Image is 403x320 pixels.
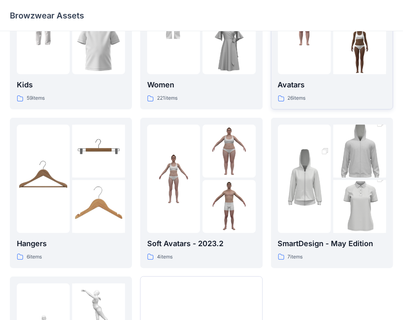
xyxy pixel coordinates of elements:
p: Hangers [17,238,125,249]
p: Women [147,79,255,91]
p: 221 items [157,94,178,103]
p: 7 items [288,253,303,261]
img: folder 3 [72,21,125,74]
p: 4 items [157,253,173,261]
img: folder 2 [72,125,125,178]
img: folder 3 [203,180,255,233]
p: Avatars [278,79,386,91]
img: folder 3 [333,21,386,74]
img: folder 2 [203,125,255,178]
p: 26 items [288,94,306,103]
a: folder 1folder 2folder 3Hangers6items [10,118,132,268]
img: folder 1 [17,152,70,205]
img: folder 1 [147,152,200,205]
p: 59 items [27,94,45,103]
p: Browzwear Assets [10,10,84,21]
img: folder 3 [72,180,125,233]
img: folder 2 [333,112,386,191]
p: Soft Avatars - 2023.2 [147,238,255,249]
a: folder 1folder 2folder 3SmartDesign - May Edition7items [271,118,393,268]
p: SmartDesign - May Edition [278,238,386,249]
img: folder 1 [278,139,331,219]
p: Kids [17,79,125,91]
img: folder 3 [203,21,255,74]
a: folder 1folder 2folder 3Soft Avatars - 2023.24items [140,118,262,268]
p: 6 items [27,253,42,261]
img: folder 3 [333,167,386,247]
